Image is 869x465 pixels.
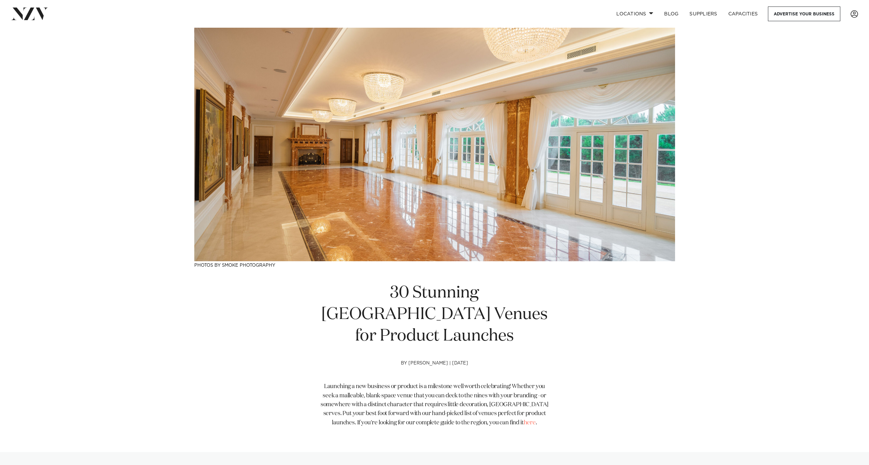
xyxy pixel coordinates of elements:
a: Advertise your business [768,6,840,21]
a: BLOG [659,6,684,21]
span: Launching a new business or product is a milestone well worth celebrating! Whether you seek a mal... [321,384,548,425]
a: SUPPLIERS [684,6,723,21]
h1: 30 Stunning [GEOGRAPHIC_DATA] Venues for Product Launches [318,282,551,347]
a: Locations [611,6,659,21]
a: Photos by Smoke Photography [194,263,275,268]
a: here [524,420,536,426]
img: nzv-logo.png [11,8,48,20]
h4: by [PERSON_NAME] | [DATE] [318,361,551,383]
a: Capacities [723,6,763,21]
img: 30 Stunning Auckland Venues for Product Launches [194,28,675,261]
